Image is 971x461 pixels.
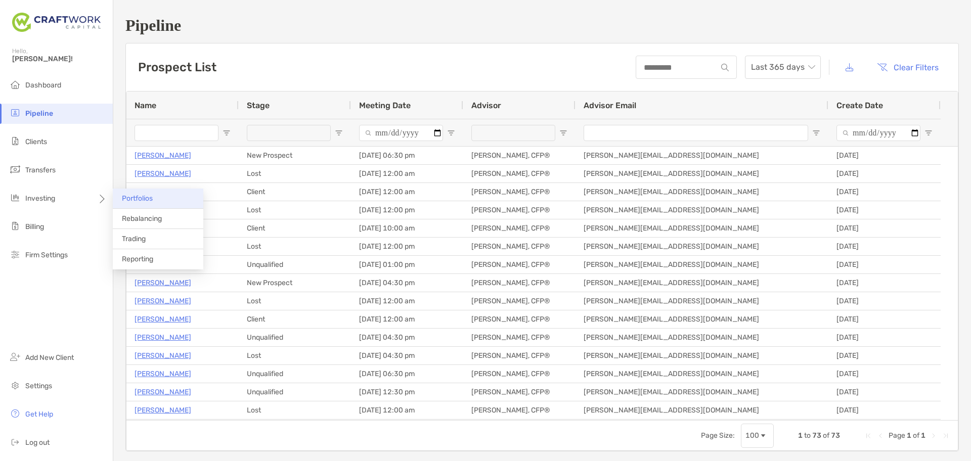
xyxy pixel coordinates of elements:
span: Last 365 days [751,56,815,78]
div: [PERSON_NAME], CFP® [463,310,576,328]
button: Open Filter Menu [559,129,567,137]
div: [DATE] 06:30 pm [351,365,463,383]
p: [PERSON_NAME] [135,386,191,398]
span: Advisor [471,101,501,110]
div: [DATE] 12:00 pm [351,201,463,219]
div: [PERSON_NAME][EMAIL_ADDRESS][DOMAIN_NAME] [576,347,828,364]
div: [DATE] [828,274,941,292]
div: [PERSON_NAME], CFP® [463,401,576,419]
div: Unqualified [239,383,351,401]
a: [PERSON_NAME] [135,167,191,180]
div: [PERSON_NAME][EMAIL_ADDRESS][DOMAIN_NAME] [576,183,828,201]
div: Unqualified [239,256,351,273]
div: Next Page [930,432,938,440]
span: Log out [25,438,50,447]
div: Intro Call Complete [239,420,351,437]
div: [DATE] [828,183,941,201]
span: Firm Settings [25,251,68,259]
div: [PERSON_NAME], CFP® [463,256,576,273]
span: [PERSON_NAME]! [12,55,107,63]
span: Page [889,431,905,440]
div: [DATE] 12:00 am [351,292,463,310]
div: 100 [745,431,759,440]
div: [DATE] 12:00 am [351,420,463,437]
img: Zoe Logo [12,4,101,40]
div: [DATE] [828,347,941,364]
div: Page Size: [701,431,735,440]
a: [PERSON_NAME] [135,313,191,326]
span: 1 [907,431,911,440]
div: [PERSON_NAME][EMAIL_ADDRESS][DOMAIN_NAME] [576,201,828,219]
div: [DATE] [828,219,941,237]
p: [PERSON_NAME] [135,186,191,198]
p: [PERSON_NAME] [135,276,191,289]
div: [PERSON_NAME], CFP® [463,347,576,364]
div: Client [239,183,351,201]
div: [DATE] [828,165,941,182]
div: [PERSON_NAME][EMAIL_ADDRESS][DOMAIN_NAME] [576,420,828,437]
span: 73 [831,431,840,440]
div: [PERSON_NAME][EMAIL_ADDRESS][DOMAIN_NAME] [576,256,828,273]
span: Settings [25,382,52,390]
div: Lost [239,401,351,419]
input: Meeting Date Filter Input [359,125,443,141]
div: [DATE] 01:00 pm [351,256,463,273]
img: pipeline icon [9,107,21,119]
a: [PERSON_NAME] [135,331,191,344]
div: [PERSON_NAME][EMAIL_ADDRESS][DOMAIN_NAME] [576,165,828,182]
div: [PERSON_NAME], CFP® [463,147,576,164]
img: add_new_client icon [9,351,21,363]
img: dashboard icon [9,78,21,90]
div: [DATE] 12:00 pm [351,238,463,255]
div: [PERSON_NAME], CFP® [463,365,576,383]
div: Lost [239,165,351,182]
div: [PERSON_NAME], CFP® [463,383,576,401]
a: [PERSON_NAME] [135,149,191,162]
div: [DATE] 04:30 pm [351,274,463,292]
div: Previous Page [876,432,885,440]
span: Reporting [122,255,153,263]
span: Trading [122,235,146,243]
div: [PERSON_NAME], CFP® [463,183,576,201]
div: [PERSON_NAME], CFP® [463,165,576,182]
div: [PERSON_NAME], CFP® [463,329,576,346]
div: [DATE] [828,147,941,164]
button: Open Filter Menu [447,129,455,137]
span: Stage [247,101,270,110]
img: transfers icon [9,163,21,175]
span: Transfers [25,166,56,174]
a: [PERSON_NAME] [135,295,191,307]
div: Page Size [741,424,774,448]
div: [DATE] 12:00 am [351,401,463,419]
span: 1 [798,431,803,440]
img: clients icon [9,135,21,147]
input: Create Date Filter Input [836,125,920,141]
div: [PERSON_NAME], CFP® [463,420,576,437]
button: Open Filter Menu [223,129,231,137]
div: [DATE] 12:00 am [351,165,463,182]
img: get-help icon [9,407,21,420]
a: [PERSON_NAME] [135,404,191,417]
div: Last Page [942,432,950,440]
div: [DATE] [828,420,941,437]
h3: Prospect List [138,60,216,74]
span: Dashboard [25,81,61,89]
div: Client [239,310,351,328]
div: First Page [864,432,872,440]
div: [DATE] 12:00 am [351,183,463,201]
input: Name Filter Input [135,125,218,141]
div: [PERSON_NAME][EMAIL_ADDRESS][DOMAIN_NAME] [576,274,828,292]
div: [PERSON_NAME], CFP® [463,219,576,237]
img: settings icon [9,379,21,391]
div: [PERSON_NAME], CFP® [463,201,576,219]
div: [DATE] [828,401,941,419]
a: [PERSON_NAME] [135,367,191,380]
button: Open Filter Menu [924,129,933,137]
div: [PERSON_NAME][EMAIL_ADDRESS][DOMAIN_NAME] [576,401,828,419]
